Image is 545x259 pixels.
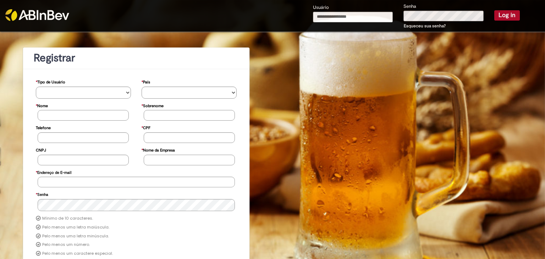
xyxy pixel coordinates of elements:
label: País [142,76,150,87]
label: Sobrenome [142,100,164,110]
h1: Registrar [34,52,239,64]
label: Mínimo de 10 caracteres. [42,216,93,221]
img: ABInbev-white.png [5,9,69,21]
label: Pelo menos uma letra maiúscula. [42,225,109,230]
a: Esqueceu sua senha? [404,23,446,29]
label: Nome [36,100,48,110]
label: Telefone [36,122,51,132]
label: Pelo menos um caractere especial. [42,251,113,257]
label: Pelo menos uma letra minúscula. [42,233,109,239]
label: Pelo menos um número. [42,242,90,248]
label: Usuário [313,4,329,11]
label: Nome da Empresa [142,144,175,155]
label: Senha [36,189,48,199]
label: Endereço de E-mail [36,167,71,177]
label: Senha [403,3,416,10]
button: Log in [494,10,520,20]
label: CNPJ [36,144,46,155]
label: CPF [142,122,150,132]
label: Tipo de Usuário [36,76,65,87]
